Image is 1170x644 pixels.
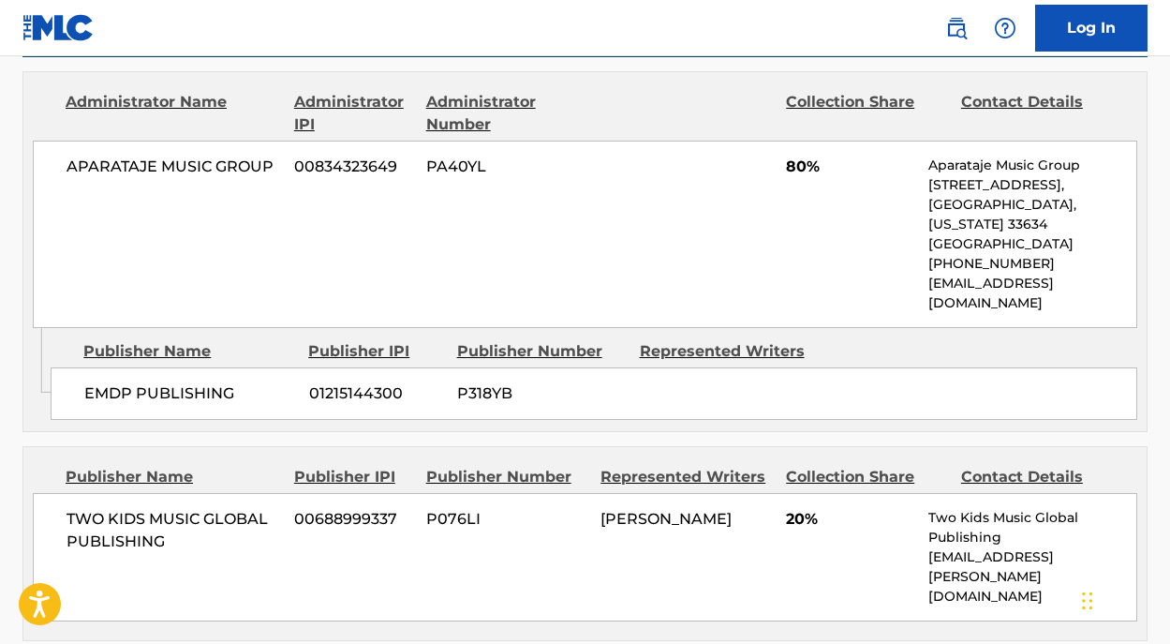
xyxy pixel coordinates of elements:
[600,466,772,488] div: Represented Writers
[928,547,1136,607] p: [EMAIL_ADDRESS][PERSON_NAME][DOMAIN_NAME]
[1035,5,1148,52] a: Log In
[426,466,587,488] div: Publisher Number
[426,91,587,136] div: Administrator Number
[309,382,443,405] span: 01215144300
[928,234,1136,254] p: [GEOGRAPHIC_DATA]
[928,508,1136,547] p: Two Kids Music Global Publishing
[308,340,442,363] div: Publisher IPI
[457,382,626,405] span: P318YB
[426,156,586,178] span: PA40YL
[928,175,1136,195] p: [STREET_ADDRESS],
[294,508,412,531] span: 00688999337
[66,466,280,488] div: Publisher Name
[22,14,95,41] img: MLC Logo
[938,9,975,47] a: Public Search
[67,156,280,178] span: APARATAJE MUSIC GROUP
[928,254,1136,274] p: [PHONE_NUMBER]
[294,156,412,178] span: 00834323649
[928,156,1136,175] p: Aparataje Music Group
[66,91,280,136] div: Administrator Name
[84,382,295,405] span: EMDP PUBLISHING
[961,91,1122,136] div: Contact Details
[986,9,1024,47] div: Help
[1082,573,1093,629] div: Drag
[928,195,1136,234] p: [GEOGRAPHIC_DATA], [US_STATE] 33634
[294,466,412,488] div: Publisher IPI
[457,340,626,363] div: Publisher Number
[600,510,732,528] span: [PERSON_NAME]
[294,91,412,136] div: Administrator IPI
[67,508,280,553] span: TWO KIDS MUSIC GLOBAL PUBLISHING
[786,508,914,531] span: 20%
[928,274,1136,313] p: [EMAIL_ADDRESS][DOMAIN_NAME]
[426,508,586,531] span: P076LI
[945,17,968,39] img: search
[83,340,294,363] div: Publisher Name
[786,466,947,488] div: Collection Share
[994,17,1016,39] img: help
[961,466,1122,488] div: Contact Details
[786,156,914,178] span: 80%
[786,91,947,136] div: Collection Share
[640,340,808,363] div: Represented Writers
[1076,554,1170,644] iframe: Chat Widget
